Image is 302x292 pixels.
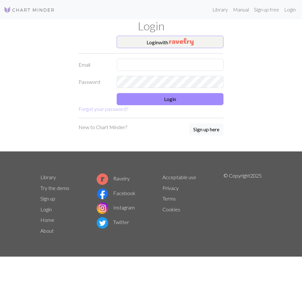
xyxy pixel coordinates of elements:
[40,195,55,201] a: Sign up
[79,123,127,131] p: New to Chart Minder?
[97,190,135,196] a: Facebook
[169,38,194,46] img: Ravelry
[4,6,55,14] img: Logo
[189,123,223,135] button: Sign up here
[210,3,230,16] a: Library
[75,76,113,88] label: Password
[189,123,223,136] a: Sign up here
[97,175,130,181] a: Ravelry
[75,59,113,71] label: Email
[97,204,135,210] a: Instagram
[230,3,251,16] a: Manual
[223,172,262,236] p: © Copyright 2025
[79,106,128,112] a: Forgot your password?
[40,217,54,223] a: Home
[97,219,129,225] a: Twitter
[40,185,69,191] a: Try the demo
[97,188,108,200] img: Facebook logo
[117,36,223,48] button: Loginwith
[97,202,108,214] img: Instagram logo
[162,206,180,212] a: Cookies
[162,185,179,191] a: Privacy
[97,173,108,185] img: Ravelry logo
[282,3,298,16] a: Login
[40,174,56,180] a: Library
[40,228,54,234] a: About
[162,195,176,201] a: Terms
[117,93,223,105] button: Login
[162,174,196,180] a: Acceptable use
[40,206,52,212] a: Login
[37,19,265,33] h1: Login
[97,217,108,229] img: Twitter logo
[251,3,282,16] a: Sign up free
